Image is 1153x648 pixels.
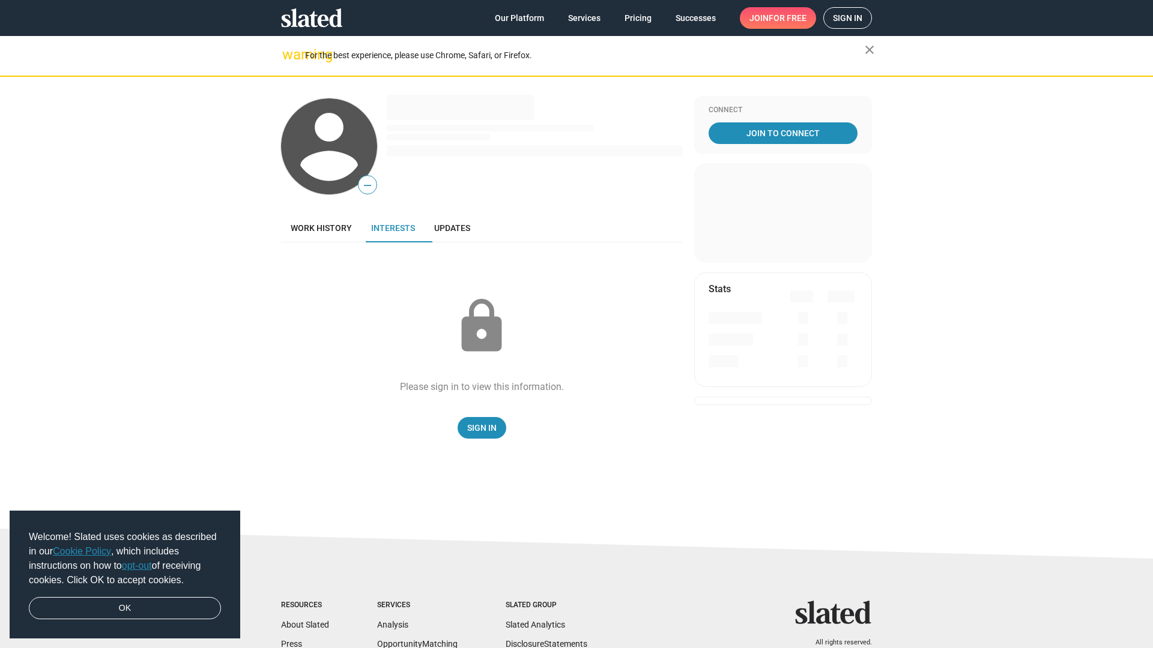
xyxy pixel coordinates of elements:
div: Resources [281,601,329,610]
mat-icon: lock [452,296,512,356]
span: Interests [371,223,415,233]
div: Services [377,601,458,610]
div: For the best experience, please use Chrome, Safari, or Firefox. [305,47,865,64]
a: Sign in [823,7,872,29]
a: Work history [281,214,362,242]
a: dismiss cookie message [29,597,221,620]
mat-icon: close [862,43,877,57]
span: Updates [434,223,470,233]
a: Analysis [377,620,408,629]
a: Interests [362,214,425,242]
span: Sign In [467,417,497,439]
a: Our Platform [485,7,554,29]
a: Join To Connect [709,122,858,144]
a: Pricing [615,7,661,29]
a: Sign In [458,417,506,439]
a: opt-out [122,560,152,571]
span: Our Platform [495,7,544,29]
a: Successes [666,7,725,29]
span: Work history [291,223,352,233]
a: Slated Analytics [506,620,565,629]
span: Welcome! Slated uses cookies as described in our , which includes instructions on how to of recei... [29,530,221,587]
div: Please sign in to view this information. [400,380,564,393]
span: — [359,178,377,193]
div: cookieconsent [10,511,240,639]
a: Updates [425,214,480,242]
a: Joinfor free [740,7,816,29]
a: Cookie Policy [53,546,111,556]
div: Connect [709,106,858,115]
a: About Slated [281,620,329,629]
span: Services [568,7,601,29]
span: Sign in [833,8,862,28]
span: Join [749,7,806,29]
div: Slated Group [506,601,587,610]
span: Successes [676,7,716,29]
mat-card-title: Stats [709,283,731,295]
span: Pricing [625,7,652,29]
a: Services [558,7,610,29]
span: Join To Connect [711,122,855,144]
mat-icon: warning [282,47,297,62]
span: for free [769,7,806,29]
